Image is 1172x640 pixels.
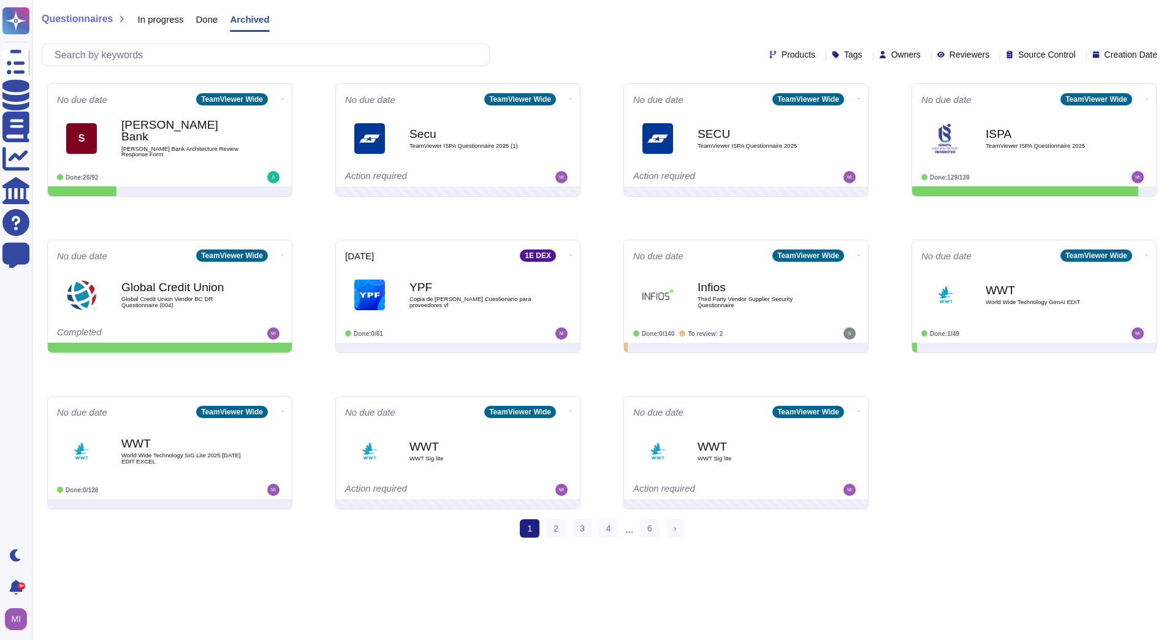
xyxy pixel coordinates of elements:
[921,95,972,104] span: No due date
[66,123,97,154] div: S
[66,174,98,181] span: Done: 26/92
[674,524,677,533] span: ›
[986,299,1108,305] span: World Wide Technology GenAi EDIT
[633,95,683,104] span: No due date
[345,484,495,496] div: Action required
[986,284,1108,296] b: WWT
[409,128,532,140] b: Secu
[267,171,280,183] img: user
[267,484,280,496] img: user
[121,296,244,308] span: Global Credit Union Vendor BC DR Questionnaire (004)
[409,441,532,452] b: WWT
[66,487,98,493] span: Done: 0/128
[642,123,673,154] img: Logo
[642,436,673,467] img: Logo
[949,50,989,59] span: Reviewers
[121,452,244,464] span: World Wide Technology SIG Lite 2025 [DATE] EDIT EXCEL
[633,251,683,261] span: No due date
[230,15,269,24] span: Archived
[772,406,844,418] div: TeamViewer Wide
[345,171,495,183] div: Action required
[688,330,723,337] span: To review: 2
[986,143,1108,149] span: TeamViewer ISPA Questionnaire 2025
[1060,250,1132,262] div: TeamViewer Wide
[484,93,556,105] div: TeamViewer Wide
[196,250,268,262] div: TeamViewer Wide
[1105,50,1157,59] span: Creation Date
[121,119,244,142] b: [PERSON_NAME] Bank
[57,95,107,104] span: No due date
[484,406,556,418] div: TeamViewer Wide
[633,484,783,496] div: Action required
[57,251,107,261] span: No due date
[57,327,207,340] div: Completed
[1132,171,1144,183] img: user
[345,95,395,104] span: No due date
[573,519,592,538] a: 3
[1018,50,1075,59] span: Source Control
[409,455,532,462] span: WWT Sig lite
[640,519,660,538] a: 6
[986,128,1108,140] b: ISPA
[844,50,862,59] span: Tags
[930,280,961,310] img: Logo
[345,251,374,261] span: [DATE]
[520,519,539,538] span: 1
[599,519,618,538] a: 4
[66,280,97,310] img: Logo
[196,15,218,24] span: Done
[18,582,25,590] div: 9+
[354,280,385,310] img: Logo
[626,519,634,539] div: ...
[409,296,532,308] span: Copia de [PERSON_NAME] Cuestionario para proveedores vf
[121,438,244,449] b: WWT
[1132,327,1144,340] img: user
[891,50,921,59] span: Owners
[698,128,820,140] b: SECU
[772,250,844,262] div: TeamViewer Wide
[930,123,961,154] img: Logo
[1060,93,1132,105] div: TeamViewer Wide
[57,408,107,417] span: No due date
[354,330,383,337] span: Done: 0/61
[930,330,959,337] span: Done: 1/49
[48,44,489,66] input: Search by keywords
[409,143,532,149] span: TeamViewer ISPA Questionnaire 2025 (1)
[642,280,673,310] img: Logo
[772,93,844,105] div: TeamViewer Wide
[42,14,113,24] span: Questionnaires
[196,93,268,105] div: TeamViewer Wide
[409,281,532,293] b: YPF
[921,251,972,261] span: No due date
[5,608,27,630] img: user
[698,455,820,462] span: WWT Sig lite
[121,281,244,293] b: Global Credit Union
[66,436,97,467] img: Logo
[520,250,556,262] div: 1E DEX
[698,296,820,308] span: Third Party Vendor Supplier Security Questionnaire
[698,143,820,149] span: TeamViewer ISPA Questionnaire 2025
[137,15,183,24] span: In progress
[345,408,395,417] span: No due date
[555,171,568,183] img: user
[196,406,268,418] div: TeamViewer Wide
[354,436,385,467] img: Logo
[698,441,820,452] b: WWT
[555,484,568,496] img: user
[2,606,36,633] button: user
[698,281,820,293] b: Infios
[555,327,568,340] img: user
[782,50,815,59] span: Products
[354,123,385,154] img: Logo
[843,484,856,496] img: user
[930,174,970,181] span: Done: 129/139
[121,146,244,158] span: [PERSON_NAME] Bank Architecture Review Response Form
[843,171,856,183] img: user
[633,171,783,183] div: Action required
[843,327,856,340] img: user
[546,519,566,538] a: 2
[633,408,683,417] span: No due date
[642,330,674,337] span: Done: 0/140
[267,327,280,340] img: user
